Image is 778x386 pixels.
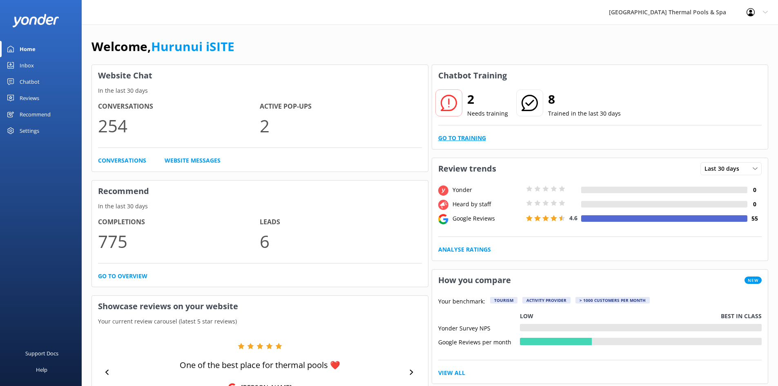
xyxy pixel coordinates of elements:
span: New [745,277,762,284]
a: Go to Training [438,134,486,143]
p: Needs training [467,109,508,118]
h3: Chatbot Training [432,65,513,86]
a: Go to overview [98,272,147,281]
h4: Completions [98,217,260,228]
p: 775 [98,228,260,255]
h3: Showcase reviews on your website [92,296,428,317]
div: Support Docs [25,345,58,361]
div: Help [36,361,47,378]
div: Yonder [450,185,524,194]
p: One of the best place for thermal pools ❤️ [180,359,340,371]
p: Low [520,312,533,321]
a: Analyse Ratings [438,245,491,254]
h4: 0 [747,200,762,209]
h3: Review trends [432,158,502,179]
a: Conversations [98,156,146,165]
p: 2 [260,112,421,139]
div: Recommend [20,106,51,123]
p: Best in class [721,312,762,321]
span: Last 30 days [704,164,744,173]
div: Yonder Survey NPS [438,324,520,331]
div: Google Reviews per month [438,338,520,345]
p: In the last 30 days [92,86,428,95]
h2: 8 [548,89,621,109]
p: In the last 30 days [92,202,428,211]
h4: Conversations [98,101,260,112]
h3: Website Chat [92,65,428,86]
div: Activity Provider [522,297,571,303]
div: Inbox [20,57,34,74]
p: Your benchmark: [438,297,485,307]
a: Hurunui iSITE [151,38,234,55]
p: Your current review carousel (latest 5 star reviews) [92,317,428,326]
div: Reviews [20,90,39,106]
p: Trained in the last 30 days [548,109,621,118]
h3: Recommend [92,181,428,202]
span: 4.6 [569,214,577,222]
div: Chatbot [20,74,40,90]
div: Tourism [490,297,517,303]
div: > 1000 customers per month [575,297,650,303]
h4: 55 [747,214,762,223]
h4: 0 [747,185,762,194]
p: 6 [260,228,421,255]
p: 254 [98,112,260,139]
div: Home [20,41,36,57]
div: Settings [20,123,39,139]
h2: 2 [467,89,508,109]
div: Google Reviews [450,214,524,223]
h4: Leads [260,217,421,228]
div: Heard by staff [450,200,524,209]
a: Website Messages [165,156,221,165]
img: yonder-white-logo.png [12,14,59,27]
a: View All [438,368,465,377]
h1: Welcome, [91,37,234,56]
h4: Active Pop-ups [260,101,421,112]
h3: How you compare [432,270,517,291]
